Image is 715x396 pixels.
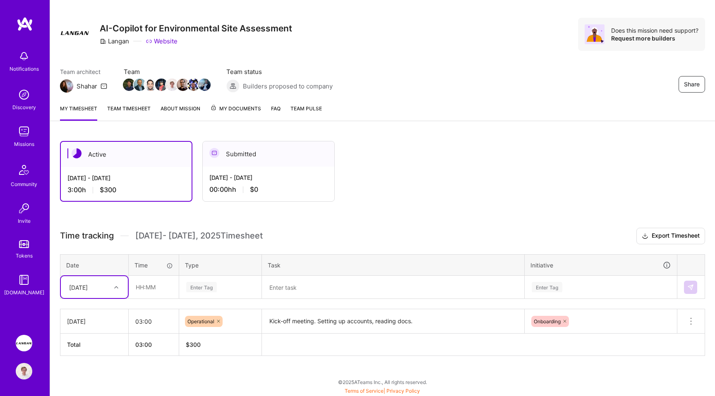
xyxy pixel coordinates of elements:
[209,173,328,182] div: [DATE] - [DATE]
[134,261,173,270] div: Time
[129,276,178,298] input: HH:MM
[263,310,523,333] textarea: Kick-off meeting. Setting up accounts, reading docs.
[345,388,384,394] a: Terms of Service
[611,26,698,34] div: Does this mission need support?
[679,76,705,93] button: Share
[178,78,188,92] a: Team Member Avatar
[129,310,179,332] input: HH:MM
[14,363,34,379] a: User Avatar
[167,78,178,92] a: Team Member Avatar
[123,79,135,91] img: Team Member Avatar
[262,254,525,276] th: Task
[532,281,562,293] div: Enter Tag
[129,334,179,356] th: 03:00
[684,80,700,88] span: Share
[67,317,122,326] div: [DATE]
[60,231,114,241] span: Time tracking
[188,78,199,92] a: Team Member Avatar
[60,67,107,76] span: Team architect
[61,142,192,167] div: Active
[17,17,33,31] img: logo
[16,48,32,64] img: bell
[67,186,185,194] div: 3:00 h
[14,160,34,180] img: Community
[107,104,151,121] a: Team timesheet
[19,240,29,248] img: tokens
[179,254,262,276] th: Type
[146,37,178,45] a: Website
[271,104,281,121] a: FAQ
[209,185,328,194] div: 00:00h h
[199,78,210,92] a: Team Member Avatar
[10,64,39,73] div: Notifications
[124,67,210,76] span: Team
[124,78,134,92] a: Team Member Avatar
[290,104,322,121] a: Team Pulse
[14,335,34,351] a: Langan: AI-Copilot for Environmental Site Assessment
[166,79,178,91] img: Team Member Avatar
[177,79,189,91] img: Team Member Avatar
[69,283,88,291] div: [DATE]
[60,104,97,121] a: My timesheet
[50,372,715,392] div: © 2025 ATeams Inc., All rights reserved.
[60,18,90,48] img: Company Logo
[186,341,201,348] span: $ 300
[687,284,694,291] img: Submit
[16,272,32,288] img: guide book
[16,200,32,217] img: Invite
[203,141,334,167] div: Submitted
[134,78,145,92] a: Team Member Avatar
[4,288,44,297] div: [DOMAIN_NAME]
[77,82,97,91] div: Shahar
[144,79,157,91] img: Team Member Avatar
[18,217,31,225] div: Invite
[16,86,32,103] img: discovery
[585,24,605,44] img: Avatar
[145,78,156,92] a: Team Member Avatar
[210,104,261,113] span: My Documents
[161,104,200,121] a: About Mission
[386,388,420,394] a: Privacy Policy
[101,83,107,89] i: icon Mail
[134,79,146,91] img: Team Member Avatar
[186,281,217,293] div: Enter Tag
[156,78,167,92] a: Team Member Avatar
[226,67,333,76] span: Team status
[642,232,648,241] i: icon Download
[250,185,258,194] span: $0
[60,79,73,93] img: Team Architect
[135,231,263,241] span: [DATE] - [DATE] , 2025 Timesheet
[16,251,33,260] div: Tokens
[16,335,32,351] img: Langan: AI-Copilot for Environmental Site Assessment
[636,228,705,244] button: Export Timesheet
[100,38,106,45] i: icon CompanyGray
[16,363,32,379] img: User Avatar
[210,104,261,121] a: My Documents
[226,79,240,93] img: Builders proposed to company
[11,180,37,188] div: Community
[209,148,219,158] img: Submitted
[72,148,82,158] img: Active
[187,318,214,324] span: Operational
[14,140,34,148] div: Missions
[100,186,116,194] span: $300
[12,103,36,112] div: Discovery
[611,34,698,42] div: Request more builders
[345,388,420,394] span: |
[243,82,333,91] span: Builders proposed to company
[198,79,211,91] img: Team Member Avatar
[60,334,129,356] th: Total
[16,123,32,140] img: teamwork
[60,254,129,276] th: Date
[534,318,561,324] span: Onboarding
[530,260,671,270] div: Initiative
[187,79,200,91] img: Team Member Avatar
[155,79,168,91] img: Team Member Avatar
[114,285,118,289] i: icon Chevron
[290,105,322,112] span: Team Pulse
[100,23,292,33] h3: AI-Copilot for Environmental Site Assessment
[67,174,185,182] div: [DATE] - [DATE]
[100,37,129,45] div: Langan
